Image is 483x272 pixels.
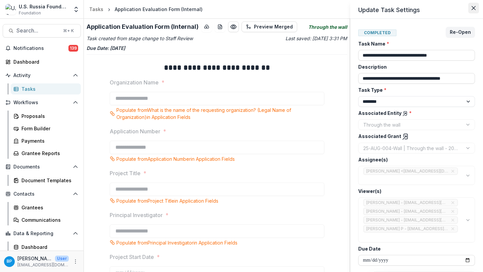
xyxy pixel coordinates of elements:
[446,27,475,38] button: Re-Open
[358,156,471,163] label: Assignee(s)
[358,133,471,140] label: Associated Grant
[358,40,471,47] label: Task Name
[358,188,471,195] label: Viewer(s)
[358,245,471,252] label: Due Date
[358,63,471,70] label: Description
[358,110,471,117] label: Associated Entity
[468,3,479,13] button: Close
[358,86,471,93] label: Task Type
[358,29,396,36] span: Completed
